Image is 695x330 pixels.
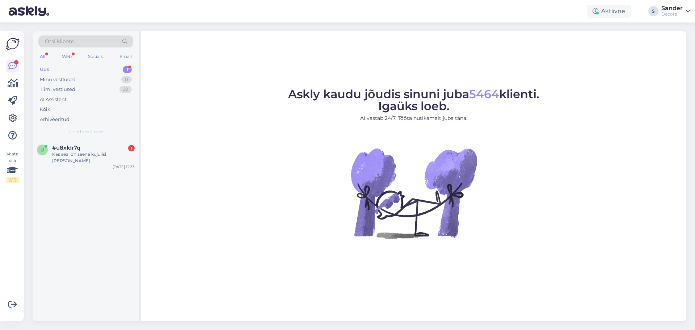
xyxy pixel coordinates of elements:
[661,5,691,17] a: SanderDecora
[60,52,73,61] div: Web
[52,145,80,151] span: #u8xldr7q
[469,87,499,101] span: 5464
[40,106,50,113] div: Kõik
[40,66,49,73] div: Uus
[6,37,20,51] img: Askly Logo
[123,66,132,73] div: 1
[40,86,75,93] div: Tiimi vestlused
[69,129,103,135] span: Uued vestlused
[87,52,104,61] div: Socials
[119,86,132,93] div: 22
[40,76,76,83] div: Minu vestlused
[661,11,683,17] div: Decora
[6,151,19,183] div: Vaata siia
[52,151,135,164] div: Kas seal on seene kujulisi [PERSON_NAME]
[661,5,683,11] div: Sander
[40,96,67,103] div: AI Assistent
[118,52,133,61] div: Email
[113,164,135,170] div: [DATE] 12:33
[587,5,631,18] div: Aktiivne
[40,116,69,123] div: Arhiveeritud
[45,38,74,45] span: Otsi kliente
[41,147,44,153] span: u
[38,52,47,61] div: All
[6,177,19,183] div: 2 / 3
[288,114,539,122] p: AI vastab 24/7. Tööta nutikamalt juba täna.
[121,76,132,83] div: 0
[648,6,658,16] div: S
[349,128,479,258] img: No Chat active
[128,145,135,151] div: 1
[288,87,539,113] span: Askly kaudu jõudis sinuni juba klienti. Igaüks loeb.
